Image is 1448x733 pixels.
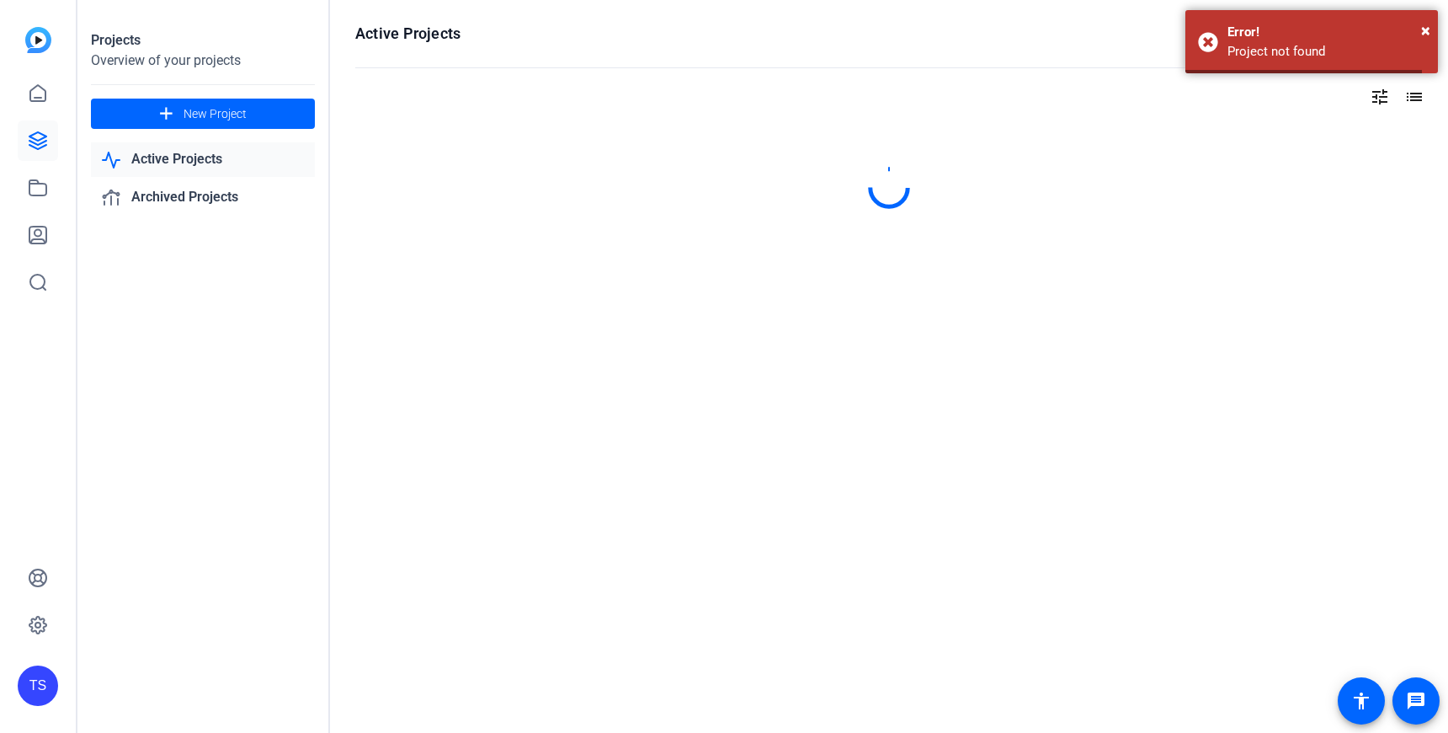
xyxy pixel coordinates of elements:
[91,142,315,177] a: Active Projects
[25,27,51,53] img: blue-gradient.svg
[91,180,315,215] a: Archived Projects
[184,105,247,123] span: New Project
[91,30,315,51] div: Projects
[18,666,58,706] div: TS
[91,99,315,129] button: New Project
[1406,691,1426,711] mat-icon: message
[1227,23,1425,42] div: Error!
[1227,42,1425,62] div: Project not found
[1421,18,1430,43] button: Close
[91,51,315,71] div: Overview of your projects
[1351,691,1371,711] mat-icon: accessibility
[1370,87,1390,107] mat-icon: tune
[156,104,177,125] mat-icon: add
[355,24,460,44] h1: Active Projects
[1421,20,1430,40] span: ×
[1403,87,1423,107] mat-icon: list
